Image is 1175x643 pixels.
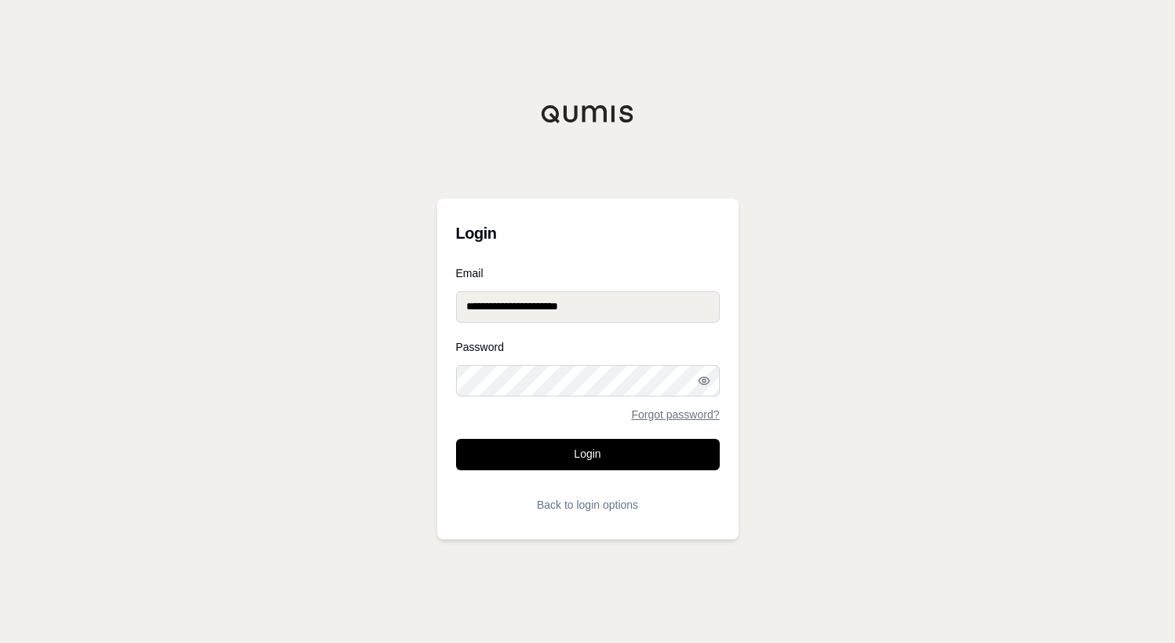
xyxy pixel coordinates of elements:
label: Password [456,342,720,353]
a: Forgot password? [631,409,719,420]
button: Login [456,439,720,470]
label: Email [456,268,720,279]
img: Qumis [541,104,635,123]
button: Back to login options [456,489,720,521]
h3: Login [456,217,720,249]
